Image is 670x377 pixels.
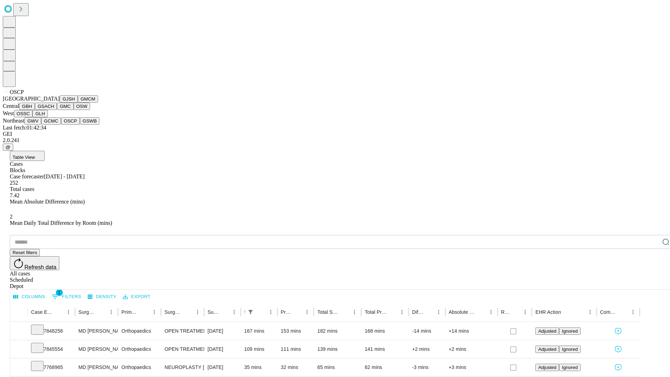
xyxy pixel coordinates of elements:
div: 65 mins [317,358,358,376]
button: Select columns [12,291,47,302]
div: 109 mins [244,340,274,358]
button: Density [86,291,118,302]
div: 7848256 [31,322,72,340]
span: Table View [13,155,35,160]
span: Adjusted [538,328,556,334]
div: Absolute Difference [449,309,476,315]
span: Central [3,103,19,109]
button: Show filters [50,291,83,302]
div: +2 mins [412,340,442,358]
div: 1 active filter [246,307,255,317]
div: Difference [412,309,423,315]
button: GWV [24,117,41,125]
div: Orthopaedics [121,358,157,376]
div: -3 mins [412,358,442,376]
span: Refresh data [24,264,57,270]
div: OPEN TREATMENT DISTAL RADIAL INTRA-ARTICULAR FRACTURE OR EPIPHYSEAL SEPARATION [MEDICAL_DATA] 3 0... [164,340,200,358]
button: Sort [511,307,520,317]
div: -14 mins [412,322,442,340]
button: Menu [193,307,202,317]
button: GCMC [41,117,61,125]
div: Scheduled In Room Duration [244,309,245,315]
span: Ignored [562,328,578,334]
div: EHR Action [535,309,561,315]
div: 35 mins [244,358,274,376]
div: MD [PERSON_NAME] [79,340,114,358]
button: Ignored [559,327,580,335]
div: Comments [600,309,618,315]
div: Orthopaedics [121,322,157,340]
button: Sort [97,307,106,317]
button: @ [3,143,13,151]
span: OSCP [10,89,24,95]
div: Surgery Date [208,309,219,315]
button: Sort [292,307,302,317]
button: GMC [57,103,73,110]
button: GJSH [60,95,78,103]
div: 141 mins [365,340,405,358]
button: OSW [74,103,90,110]
span: 1 [56,289,63,296]
button: Sort [54,307,64,317]
button: Menu [266,307,276,317]
button: Export [121,291,152,302]
div: 167 mins [244,322,274,340]
span: @ [6,145,10,150]
button: Sort [256,307,266,317]
div: 7845554 [31,340,72,358]
div: +3 mins [449,358,494,376]
button: Menu [397,307,407,317]
button: Menu [350,307,359,317]
button: Menu [628,307,638,317]
div: +2 mins [449,340,494,358]
button: Sort [340,307,350,317]
div: 139 mins [317,340,358,358]
button: Sort [387,307,397,317]
button: Refresh data [10,256,59,270]
div: Total Predicted Duration [365,309,387,315]
span: Mean Daily Total Difference by Room (mins) [10,220,112,226]
button: GBH [19,103,35,110]
button: Menu [229,307,239,317]
span: 2 [10,214,13,220]
div: OPEN TREATMENT TRIMALLEOLAR [MEDICAL_DATA] [164,322,200,340]
button: Table View [10,151,45,161]
button: Show filters [246,307,255,317]
button: Adjusted [535,327,559,335]
span: Ignored [562,347,578,352]
span: Total cases [10,186,34,192]
div: 32 mins [281,358,311,376]
span: Mean Absolute Difference (mins) [10,199,85,205]
button: OSCP [61,117,80,125]
button: GMCM [78,95,98,103]
button: Menu [64,307,73,317]
button: Expand [14,325,24,338]
button: Menu [149,307,159,317]
div: 2.0.241 [3,137,667,143]
button: Sort [219,307,229,317]
span: [GEOGRAPHIC_DATA] [3,96,60,102]
button: Adjusted [535,346,559,353]
span: Reset filters [13,250,37,255]
div: Primary Service [121,309,139,315]
span: Adjusted [538,347,556,352]
span: 252 [10,180,18,186]
button: Menu [585,307,595,317]
span: Adjusted [538,365,556,370]
button: Menu [520,307,530,317]
div: [DATE] [208,340,237,358]
button: Expand [14,343,24,356]
span: Ignored [562,365,578,370]
div: [DATE] [208,358,237,376]
div: NEUROPLASTY [MEDICAL_DATA] AT [GEOGRAPHIC_DATA] [164,358,200,376]
div: Resolved in EHR [501,309,510,315]
button: Expand [14,362,24,374]
div: GEI [3,131,667,137]
button: Menu [434,307,444,317]
span: 7.42 [10,192,20,198]
button: GSACH [35,103,57,110]
div: Case Epic Id [31,309,53,315]
div: MD [PERSON_NAME] [79,358,114,376]
button: Sort [562,307,572,317]
span: Case forecaster [10,173,44,179]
